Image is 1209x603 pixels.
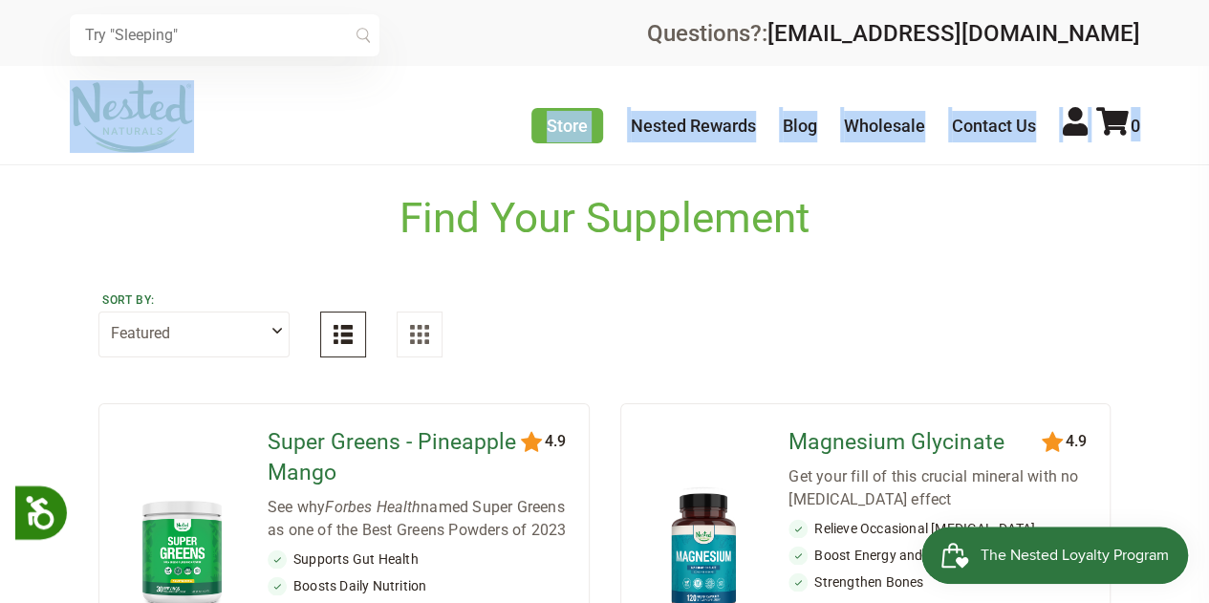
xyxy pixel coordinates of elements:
li: Strengthen Bones [788,572,1093,592]
li: Relieve Occasional [MEDICAL_DATA] [788,519,1093,538]
h1: Find Your Supplement [399,194,810,243]
div: See why named Super Greens as one of the Best Greens Powders of 2023 [268,496,572,542]
a: Super Greens - Pineapple Mango [268,427,528,488]
a: Store [531,108,603,143]
input: Try "Sleeping" [70,14,379,56]
img: Grid [410,325,429,344]
a: Magnesium Glycinate [788,427,1048,458]
li: Boosts Daily Nutrition [268,576,572,595]
a: [EMAIL_ADDRESS][DOMAIN_NAME] [767,20,1140,47]
div: Questions?: [647,22,1140,45]
em: Forbes Health [325,498,421,516]
span: 0 [1131,116,1140,136]
div: Get your fill of this crucial mineral with no [MEDICAL_DATA] effect [788,465,1093,511]
a: Blog [783,116,817,136]
img: List [334,325,353,344]
label: Sort by: [102,292,286,308]
a: Wholesale [844,116,925,136]
iframe: Button to open loyalty program pop-up [921,527,1190,584]
a: 0 [1096,116,1140,136]
li: Boost Energy and Metabolism [788,546,1093,565]
a: Contact Us [952,116,1036,136]
img: Nested Naturals [70,80,194,153]
li: Supports Gut Health [268,549,572,569]
a: Nested Rewards [631,116,756,136]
